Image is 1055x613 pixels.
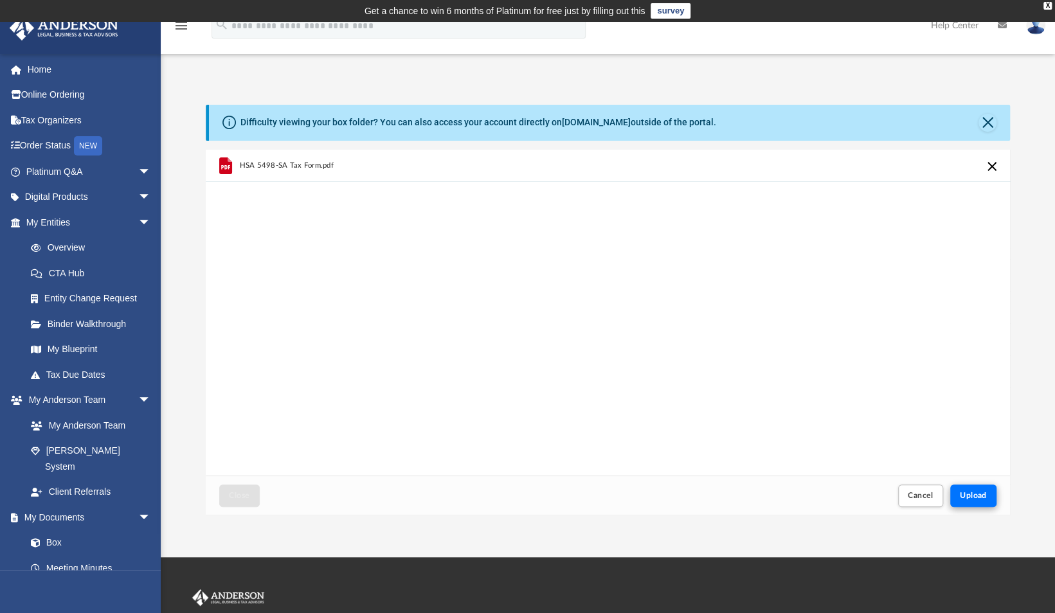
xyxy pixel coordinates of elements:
a: [DOMAIN_NAME] [562,117,631,127]
a: menu [174,24,189,33]
span: arrow_drop_down [138,159,164,185]
div: Upload [206,150,1011,515]
a: Binder Walkthrough [18,311,170,337]
a: Tax Organizers [9,107,170,133]
a: Overview [18,235,170,261]
button: Cancel this upload [984,159,1000,174]
a: Meeting Minutes [18,555,164,581]
span: arrow_drop_down [138,387,164,414]
span: arrow_drop_down [138,209,164,236]
i: menu [174,18,189,33]
div: grid [206,150,1011,476]
button: Close [219,484,259,507]
img: User Pic [1026,16,1045,35]
div: NEW [74,136,102,155]
a: Client Referrals [18,479,164,505]
div: Get a chance to win 6 months of Platinum for free just by filling out this [365,3,645,19]
img: Anderson Advisors Platinum Portal [6,15,122,40]
span: arrow_drop_down [138,184,164,211]
span: HSA 5498-SA Tax Form.pdf [239,161,333,170]
a: Box [18,530,158,556]
a: My Anderson Teamarrow_drop_down [9,387,164,413]
a: Order StatusNEW [9,133,170,159]
a: Online Ordering [9,82,170,108]
span: Upload [960,492,987,499]
span: arrow_drop_down [138,504,164,531]
i: search [215,17,229,31]
a: Platinum Q&Aarrow_drop_down [9,159,170,184]
a: Home [9,57,170,82]
a: CTA Hub [18,260,170,286]
img: Anderson Advisors Platinum Portal [190,589,267,606]
a: Tax Due Dates [18,362,170,387]
a: My Anderson Team [18,413,158,438]
a: survey [651,3,690,19]
a: [PERSON_NAME] System [18,438,164,479]
button: Cancel [898,484,943,507]
a: Digital Productsarrow_drop_down [9,184,170,210]
button: Upload [950,484,996,507]
a: Entity Change Request [18,286,170,312]
button: Close [978,114,996,132]
a: My Entitiesarrow_drop_down [9,209,170,235]
div: Difficulty viewing your box folder? You can also access your account directly on outside of the p... [240,116,716,129]
span: Cancel [908,492,933,499]
a: My Blueprint [18,337,164,362]
span: Close [229,492,249,499]
div: close [1043,2,1052,10]
a: My Documentsarrow_drop_down [9,504,164,530]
